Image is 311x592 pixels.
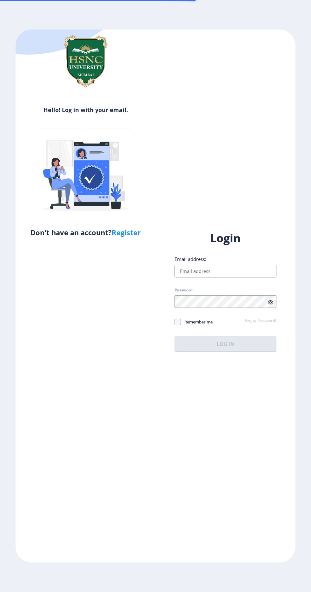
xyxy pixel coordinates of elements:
[112,228,141,237] a: Register
[175,256,206,262] label: Email address:
[175,336,276,352] button: Log In
[175,265,276,277] input: Email address
[181,318,213,326] span: Remember me
[20,106,151,114] h6: Hello! Log in with your email.
[175,288,194,293] label: Password:
[54,30,117,93] img: hsnc.png
[30,116,141,227] img: Verified-rafiki.svg
[20,227,151,237] h5: Don't have an account?
[245,318,276,324] a: Forgot Password?
[175,230,276,246] h1: Login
